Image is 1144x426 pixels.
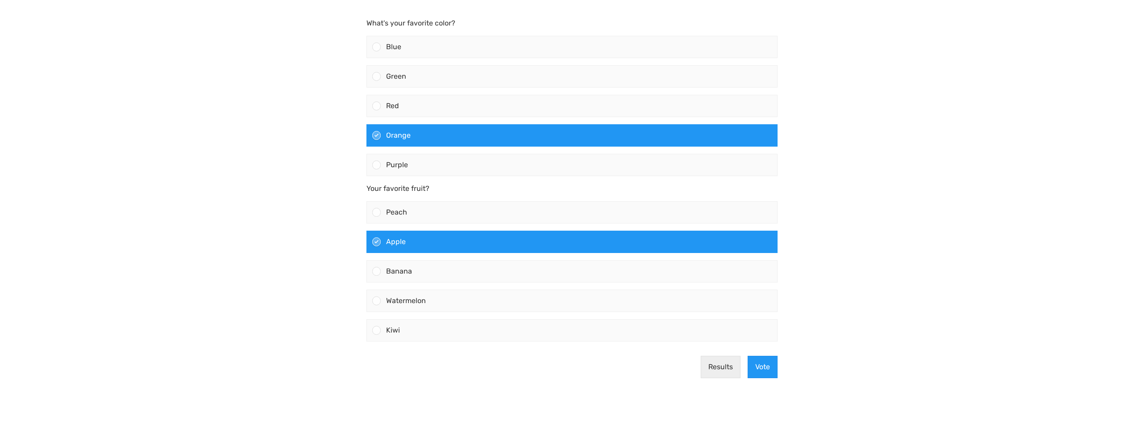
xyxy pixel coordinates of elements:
span: Blue [386,42,401,51]
span: Kiwi [386,326,400,334]
span: Peach [386,208,407,216]
span: Purple [386,160,408,169]
span: Orange [386,131,411,139]
button: Vote [748,356,778,378]
span: Watermelon [386,296,426,305]
span: Apple [386,237,406,246]
button: Results [701,356,740,378]
span: Banana [386,267,412,275]
p: What's your favorite color? [366,18,778,29]
span: Red [386,101,399,110]
span: Green [386,72,406,80]
p: Your favorite fruit? [366,183,778,194]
